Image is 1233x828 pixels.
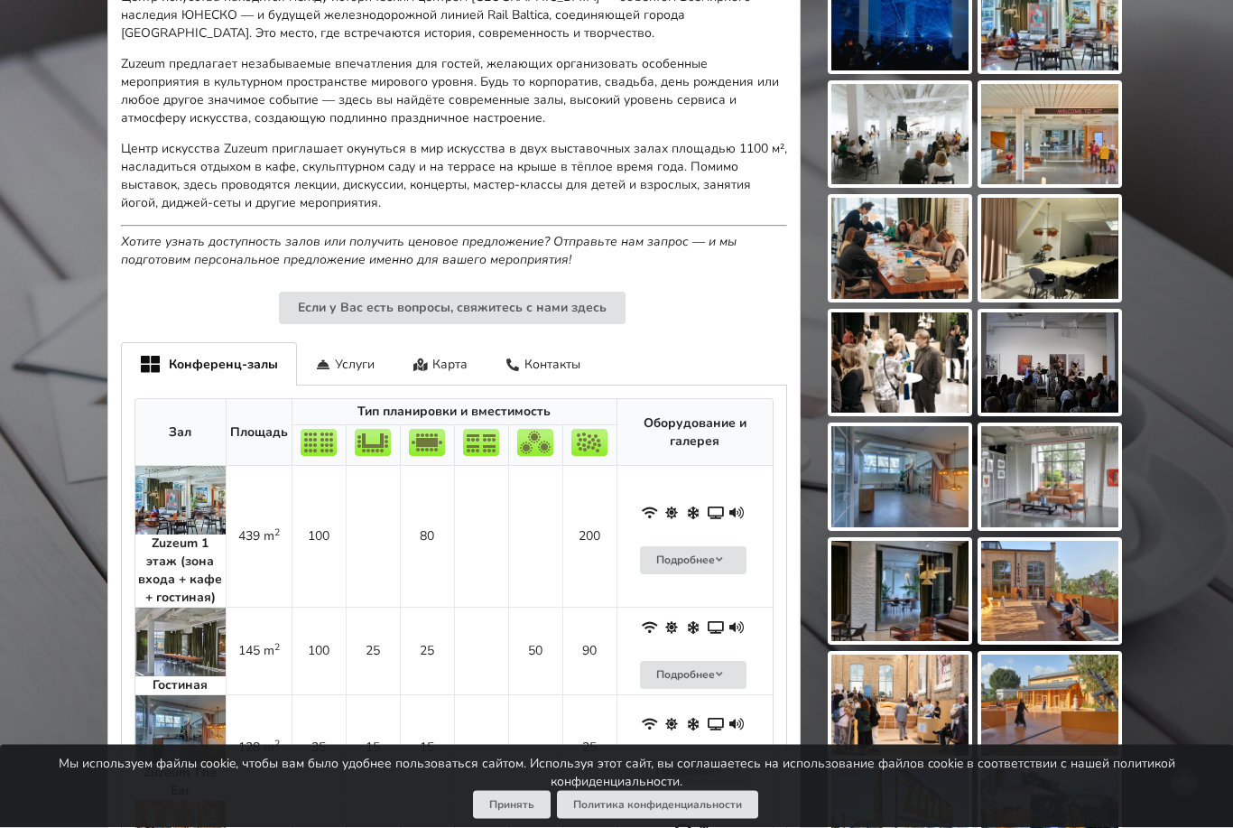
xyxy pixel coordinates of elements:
[274,641,280,655] sup: 2
[463,430,499,457] img: Класс
[981,199,1118,300] img: Арт-центр Zuzeum | Рига | Площадка для мероприятий - фото галереи
[642,506,660,523] span: WiFi
[346,695,400,801] td: 15
[135,609,226,677] img: Конференц-залы | Рига | Арт-центр Zuzeum | Фото
[831,656,969,757] img: Арт-центр Zuzeum | Рига | Площадка для мероприятий - фото галереи
[400,467,454,608] td: 80
[616,400,773,467] th: Оборудование и галерея
[279,293,626,325] button: Если у Вас есть вопросы, свяжитесь с нами здесь
[400,695,454,801] td: 15
[729,717,747,734] span: Встроенная аудиосистема
[831,427,969,528] img: Арт-центр Zuzeum | Рига | Площадка для мероприятий - фото галереи
[292,695,346,801] td: 35
[686,717,704,734] span: Кондиционер
[562,695,616,801] td: 25
[981,656,1118,757] img: Арт-центр Zuzeum | Рига | Площадка для мероприятий - фото галереи
[981,313,1118,414] img: Арт-центр Zuzeum | Рига | Площадка для мероприятий - фото галереи
[400,608,454,695] td: 25
[301,430,337,457] img: Театр
[562,467,616,608] td: 200
[135,400,226,467] th: Зал
[394,343,487,386] div: Карта
[729,506,747,523] span: Встроенная аудиосистема
[981,542,1118,643] img: Арт-центр Zuzeum | Рига | Площадка для мероприятий - фото галереи
[292,467,346,608] td: 100
[831,85,969,186] img: Арт-центр Zuzeum | Рига | Площадка для мероприятий - фото галереи
[562,608,616,695] td: 90
[729,620,747,637] span: Встроенная аудиосистема
[292,400,616,426] th: Тип планировки и вместимость
[708,717,726,734] span: Проектор и экран
[346,608,400,695] td: 25
[708,506,726,523] span: Проектор и экран
[409,430,445,457] img: Собрание
[517,430,553,457] img: Банкет
[226,608,292,695] td: 145 m
[664,506,682,523] span: Естественное освещение
[138,535,222,607] strong: Zuzeum 1 этаж (зона входа + кафе + гостиная)
[831,313,969,414] img: Арт-центр Zuzeum | Рига | Площадка для мероприятий - фото галереи
[981,85,1118,186] img: Арт-центр Zuzeum | Рига | Площадка для мероприятий - фото галереи
[708,620,726,637] span: Проектор и экран
[831,199,969,300] img: Арт-центр Zuzeum | Рига | Площадка для мероприятий - фото галереи
[153,677,208,694] strong: Гостиная
[664,717,682,734] span: Естественное освещение
[355,430,391,457] img: U-тип
[473,791,551,819] button: Принять
[297,343,394,386] div: Услуги
[686,620,704,637] span: Кондиционер
[135,467,226,535] img: Конференц-залы | Рига | Арт-центр Zuzeum | Фото
[508,608,562,695] td: 50
[121,141,787,213] p: Центр искусства Zuzeum приглашает окунуться в мир искусства в двух выставочных залах площадью 110...
[274,526,280,540] sup: 2
[640,662,746,690] button: Подробнее
[121,343,297,386] div: Конференц-залы
[121,56,787,128] p: Zuzeum предлагает незабываемые впечатления для гостей, желающих организовать особенные мероприяти...
[274,738,280,751] sup: 2
[226,400,292,467] th: Площадь
[121,234,737,269] em: Хотите узнать доступность залов или получить ценовое предложение? Отправьте нам запрос — и мы под...
[640,547,746,575] button: Подробнее
[571,430,607,457] img: Прием
[557,791,758,819] a: Политика конфиденциальности
[226,467,292,608] td: 439 m
[135,696,226,765] img: Конференц-залы | Рига | Арт-центр Zuzeum | Фото
[487,343,600,386] div: Контакты
[226,695,292,801] td: 128 m
[642,717,660,734] span: WiFi
[686,506,704,523] span: Кондиционер
[981,427,1118,528] img: Арт-центр Zuzeum | Рига | Площадка для мероприятий - фото галереи
[292,608,346,695] td: 100
[642,620,660,637] span: WiFi
[831,542,969,643] img: Арт-центр Zuzeum | Рига | Площадка для мероприятий - фото галереи
[664,620,682,637] span: Естественное освещение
